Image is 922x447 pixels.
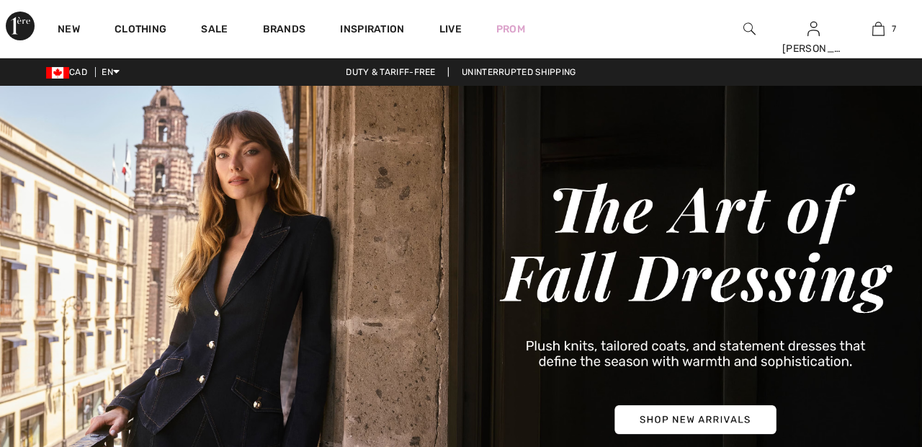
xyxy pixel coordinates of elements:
[807,22,820,35] a: Sign In
[102,67,120,77] span: EN
[807,20,820,37] img: My Info
[782,41,846,56] div: [PERSON_NAME]
[439,22,462,37] a: Live
[263,23,306,38] a: Brands
[46,67,69,79] img: Canadian Dollar
[846,20,910,37] a: 7
[340,23,404,38] span: Inspiration
[46,67,93,77] span: CAD
[892,22,896,35] span: 7
[115,23,166,38] a: Clothing
[6,12,35,40] img: 1ère Avenue
[872,20,885,37] img: My Bag
[496,22,525,37] a: Prom
[201,23,228,38] a: Sale
[743,20,756,37] img: search the website
[58,23,80,38] a: New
